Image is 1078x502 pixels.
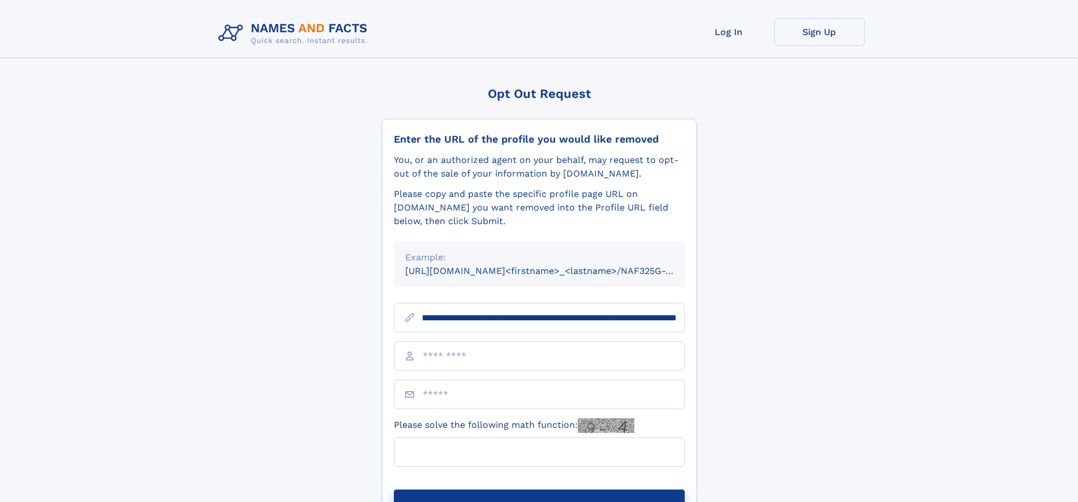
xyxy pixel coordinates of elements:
[405,265,706,276] small: [URL][DOMAIN_NAME]<firstname>_<lastname>/NAF325G-xxxxxxxx
[394,187,685,228] div: Please copy and paste the specific profile page URL on [DOMAIN_NAME] you want removed into the Pr...
[684,18,774,46] a: Log In
[214,18,377,49] img: Logo Names and Facts
[382,87,697,101] div: Opt Out Request
[394,153,685,181] div: You, or an authorized agent on your behalf, may request to opt-out of the sale of your informatio...
[774,18,865,46] a: Sign Up
[394,133,685,145] div: Enter the URL of the profile you would like removed
[394,418,634,433] label: Please solve the following math function:
[405,251,673,264] div: Example:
